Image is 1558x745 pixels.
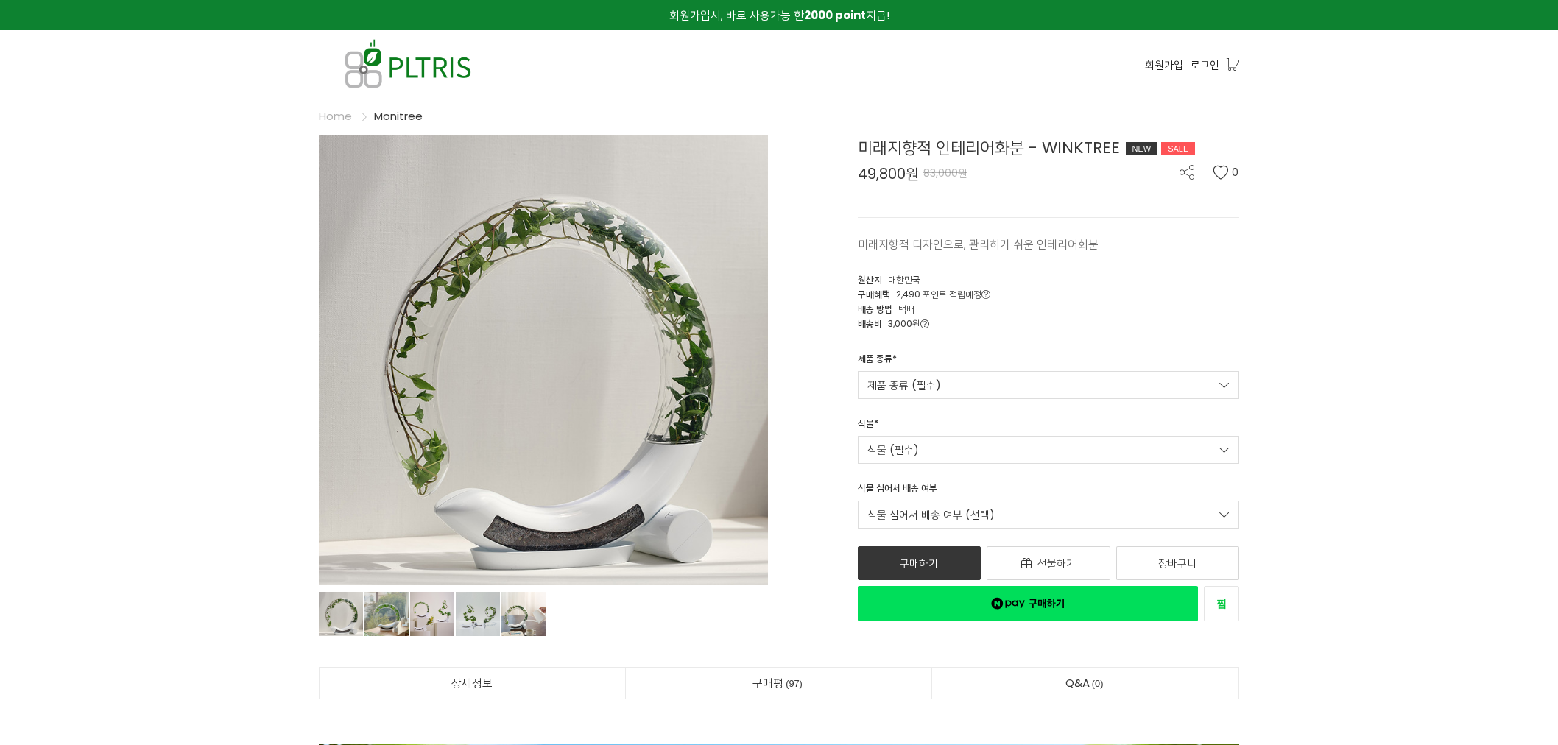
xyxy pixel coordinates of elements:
a: 새창 [858,586,1199,621]
p: 미래지향적 디자인으로, 관리하기 쉬운 인테리어화분 [858,236,1240,253]
a: 상세정보 [320,668,625,699]
a: 선물하기 [987,546,1110,580]
span: 택배 [898,303,914,315]
a: 새창 [1204,586,1239,621]
span: 0 [1232,165,1239,180]
a: 제품 종류 (필수) [858,371,1240,399]
a: 회원가입 [1145,57,1183,73]
div: SALE [1161,142,1195,155]
div: 식물 심어서 배송 여부 [858,481,937,501]
a: Home [319,108,352,124]
a: 구매평97 [626,668,932,699]
span: 3,000원 [888,317,929,330]
span: 회원가입시, 바로 사용가능 한 지급! [669,7,889,23]
a: Monitree [374,108,423,124]
a: 장바구니 [1116,546,1240,580]
span: 2,490 포인트 적립예정 [896,288,990,300]
a: 구매하기 [858,546,981,580]
span: 구매혜택 [858,288,890,300]
div: 미래지향적 인테리어화분 - WINKTREE [858,135,1240,160]
span: 97 [783,676,805,691]
a: 로그인 [1191,57,1219,73]
span: 배송 방법 [858,303,892,315]
div: 제품 종류 [858,352,897,371]
div: NEW [1126,142,1158,155]
span: 선물하기 [1037,556,1076,571]
strong: 2000 point [804,7,866,23]
a: 식물 (필수) [858,436,1240,464]
span: 0 [1090,676,1106,691]
span: 83,000원 [923,166,967,180]
button: 0 [1213,165,1239,180]
div: 식물 [858,417,878,436]
span: 원산지 [858,273,882,286]
span: 배송비 [858,317,882,330]
span: 49,800원 [858,166,919,181]
a: 식물 심어서 배송 여부 (선택) [858,501,1240,529]
a: Q&A0 [932,668,1238,699]
span: 대한민국 [888,273,920,286]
